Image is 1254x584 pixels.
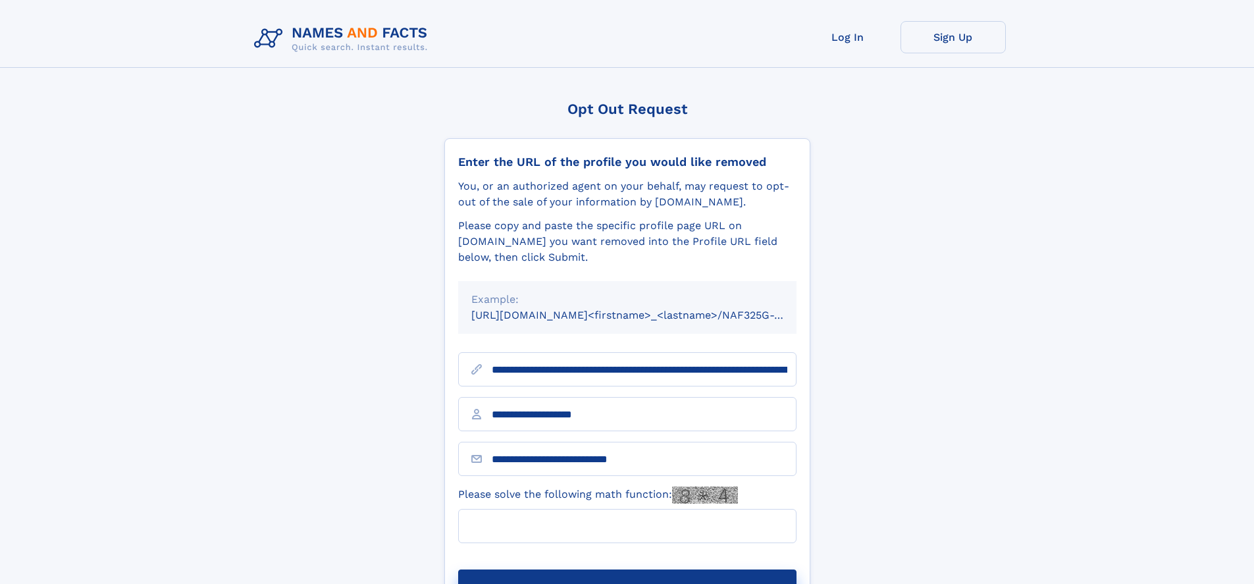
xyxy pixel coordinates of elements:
div: You, or an authorized agent on your behalf, may request to opt-out of the sale of your informatio... [458,178,797,210]
div: Enter the URL of the profile you would like removed [458,155,797,169]
a: Sign Up [901,21,1006,53]
div: Opt Out Request [444,101,810,117]
div: Please copy and paste the specific profile page URL on [DOMAIN_NAME] you want removed into the Pr... [458,218,797,265]
a: Log In [795,21,901,53]
img: Logo Names and Facts [249,21,438,57]
small: [URL][DOMAIN_NAME]<firstname>_<lastname>/NAF325G-xxxxxxxx [471,309,822,321]
label: Please solve the following math function: [458,487,738,504]
div: Example: [471,292,783,307]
